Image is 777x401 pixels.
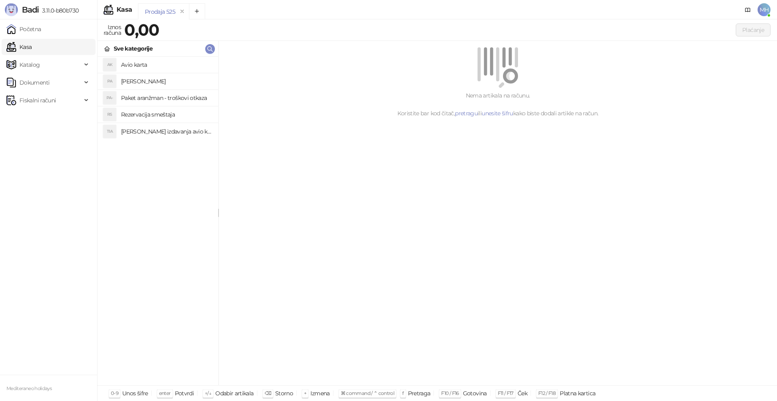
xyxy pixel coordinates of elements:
div: Odabir artikala [215,388,253,399]
span: 3.11.0-b80b730 [39,7,79,14]
a: Početna [6,21,41,37]
img: Logo [5,3,18,16]
div: RS [103,108,116,121]
span: ⌘ command / ⌃ control [341,390,395,396]
h4: Paket aranžman - troškovi otkaza [121,91,212,104]
div: PA- [103,91,116,104]
span: enter [159,390,171,396]
div: Ček [518,388,527,399]
div: Unos šifre [122,388,148,399]
div: grid [98,57,218,385]
div: Sve kategorije [114,44,153,53]
span: F11 / F17 [498,390,514,396]
div: Nema artikala na računu. Koristite bar kod čitač, ili kako biste dodali artikle na račun. [228,91,767,118]
a: pretragu [455,110,478,117]
div: Gotovina [463,388,487,399]
strong: 0,00 [124,20,159,40]
div: TIA [103,125,116,138]
div: Storno [275,388,293,399]
span: Katalog [19,57,40,73]
h4: Rezervacija smeštaja [121,108,212,121]
span: MH [758,3,771,16]
small: Mediteraneo holidays [6,386,52,391]
div: Potvrdi [175,388,194,399]
span: F12 / F18 [538,390,556,396]
span: F10 / F16 [441,390,459,396]
button: remove [177,8,187,15]
div: Pretraga [408,388,431,399]
h4: [PERSON_NAME] [121,75,212,88]
a: Kasa [6,39,32,55]
div: Izmena [310,388,329,399]
div: Kasa [117,6,132,13]
span: f [402,390,403,396]
span: Badi [22,5,39,15]
div: AK [103,58,116,71]
h4: [PERSON_NAME] izdavanja avio karta [121,125,212,138]
div: Iznos računa [102,22,123,38]
span: Dokumenti [19,74,49,91]
h4: Avio karta [121,58,212,71]
span: 0-9 [111,390,118,396]
span: + [304,390,306,396]
span: ⌫ [265,390,271,396]
div: Platna kartica [560,388,595,399]
button: Add tab [189,3,205,19]
a: unesite šifru [482,110,513,117]
div: PA [103,75,116,88]
a: Dokumentacija [741,3,754,16]
span: ↑/↓ [205,390,211,396]
button: Plaćanje [736,23,771,36]
div: Prodaja 525 [145,7,175,16]
span: Fiskalni računi [19,92,56,108]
